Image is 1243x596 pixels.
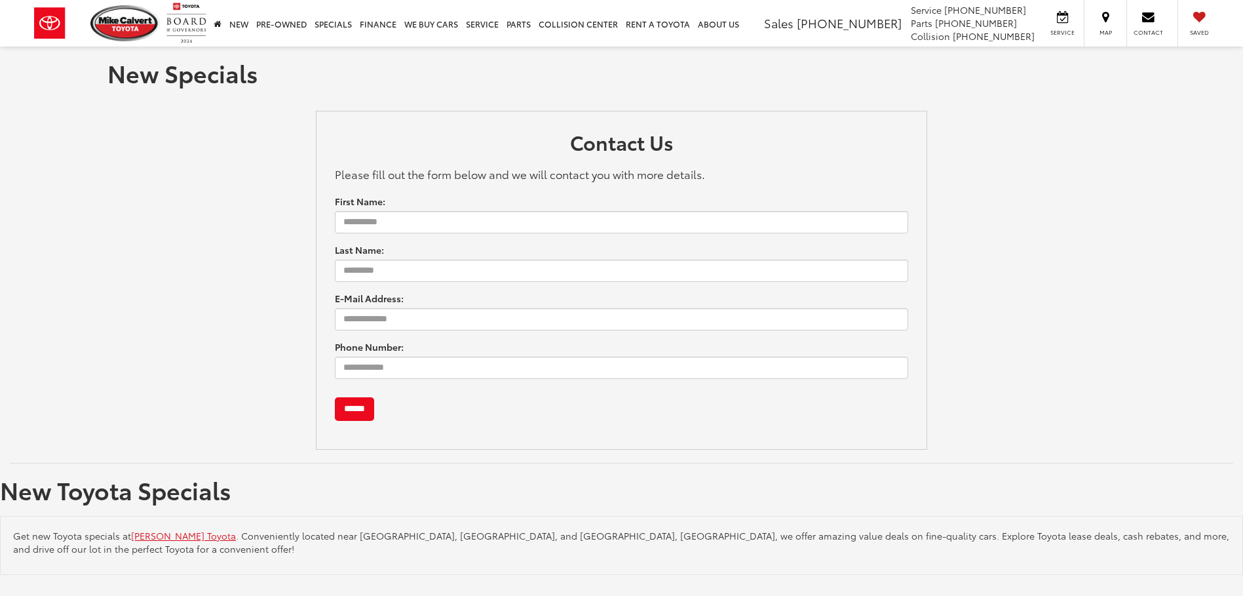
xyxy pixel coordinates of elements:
[764,14,794,31] span: Sales
[911,16,932,30] span: Parts
[797,14,902,31] span: [PHONE_NUMBER]
[1091,28,1120,37] span: Map
[1048,28,1077,37] span: Service
[107,60,1136,86] h1: New Specials
[335,243,384,256] label: Last Name:
[911,30,950,43] span: Collision
[335,131,909,159] h2: Contact Us
[911,3,942,16] span: Service
[90,5,160,41] img: Mike Calvert Toyota
[131,529,236,542] a: [PERSON_NAME] Toyota
[13,529,1230,555] p: Get new Toyota specials at . Conveniently located near [GEOGRAPHIC_DATA], [GEOGRAPHIC_DATA], and ...
[1134,28,1163,37] span: Contact
[335,195,385,208] label: First Name:
[944,3,1026,16] span: [PHONE_NUMBER]
[1185,28,1214,37] span: Saved
[935,16,1017,30] span: [PHONE_NUMBER]
[335,166,909,182] p: Please fill out the form below and we will contact you with more details.
[335,340,404,353] label: Phone Number:
[953,30,1035,43] span: [PHONE_NUMBER]
[335,292,404,305] label: E-Mail Address:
